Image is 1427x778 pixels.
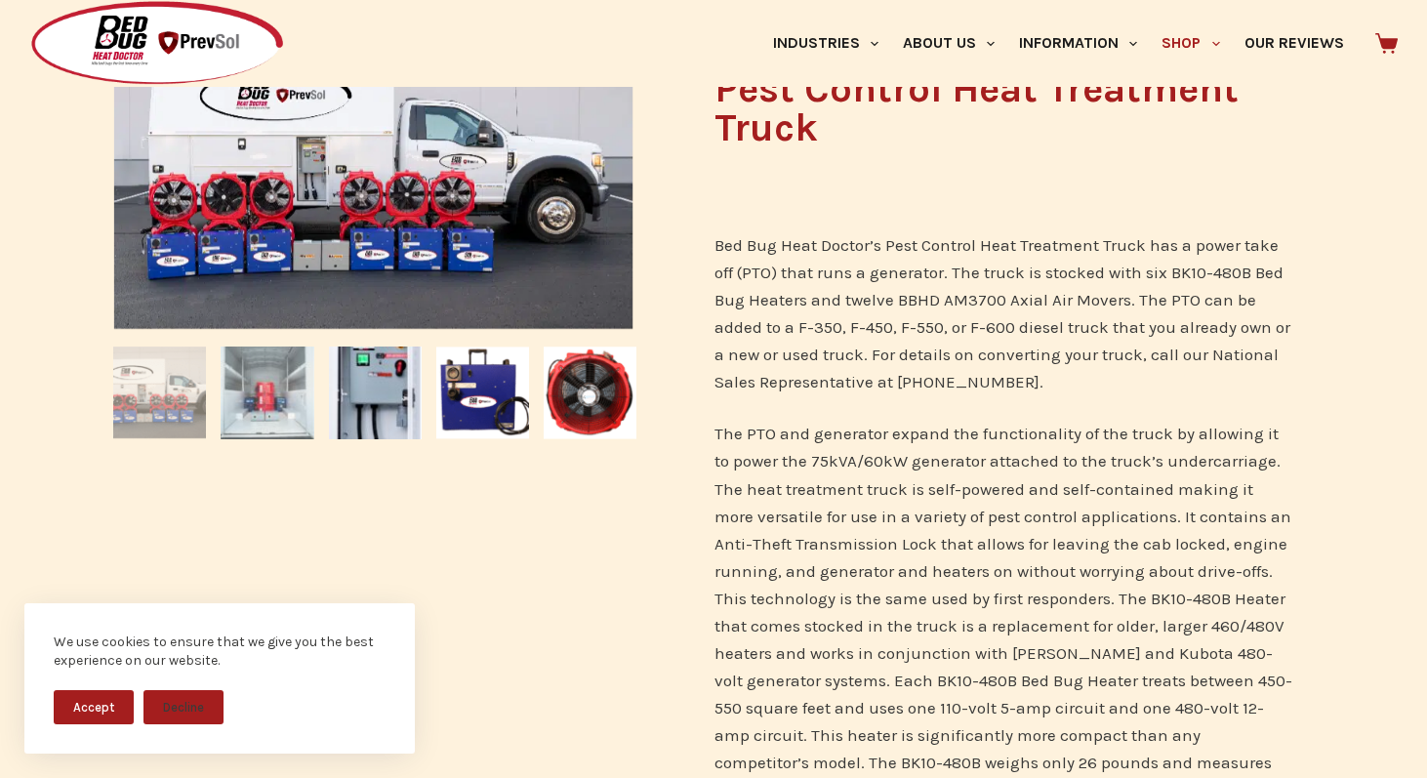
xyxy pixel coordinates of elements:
p: Bed Bug Heat Doctor’s Pest Control Heat Treatment Truck has a power take off (PTO) that runs a ge... [714,231,1293,395]
img: AM3700 High Temperature Axial Air Mover for bed bug heat treatment [544,347,636,439]
img: pest control heat treatment truck by bed bug heat doctor has 6 480-volt heaters and 12 axial fans [113,347,206,439]
button: Decline [143,690,224,724]
h1: Pest Control Heat Treatment Truck [714,69,1293,147]
div: We use cookies to ensure that we give you the best experience on our website. [54,633,386,671]
img: BK10-480B Bed Bug Heater with 480-volt power cord, 6 included in package [436,347,529,439]
img: Interior of the pest control heat treatment truck showing fans and bed bug heaters [221,347,313,439]
img: Power Distribution Panel on the pest control heat treatment Truck [329,347,422,439]
button: Accept [54,690,134,724]
button: Open LiveChat chat widget [16,8,74,66]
